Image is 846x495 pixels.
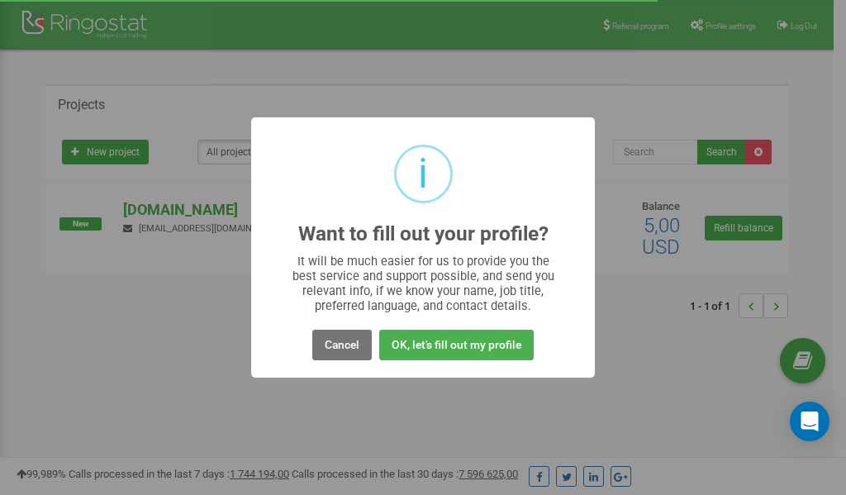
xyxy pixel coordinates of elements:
[790,402,829,441] div: Open Intercom Messenger
[379,330,534,360] button: OK, let's fill out my profile
[312,330,372,360] button: Cancel
[418,147,428,201] div: i
[284,254,563,313] div: It will be much easier for us to provide you the best service and support possible, and send you ...
[298,223,549,245] h2: Want to fill out your profile?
